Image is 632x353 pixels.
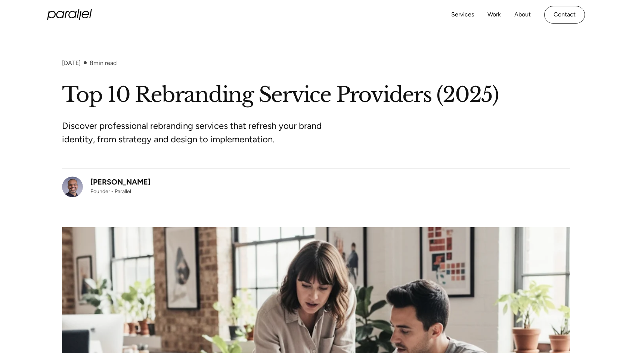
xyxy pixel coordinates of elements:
a: [PERSON_NAME]Founder - Parallel [62,176,151,197]
h1: Top 10 Rebranding Service Providers (2025) [62,81,570,109]
div: [DATE] [62,59,81,66]
div: min read [90,59,117,66]
a: home [47,9,92,20]
a: Work [487,9,501,20]
p: Discover professional rebranding services that refresh your brand identity, from strategy and des... [62,119,342,146]
a: About [514,9,531,20]
a: Services [451,9,474,20]
div: [PERSON_NAME] [90,176,151,188]
span: 8 [90,59,93,66]
a: Contact [544,6,585,24]
div: Founder - Parallel [90,188,151,195]
img: Robin Dhanwani [62,176,83,197]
